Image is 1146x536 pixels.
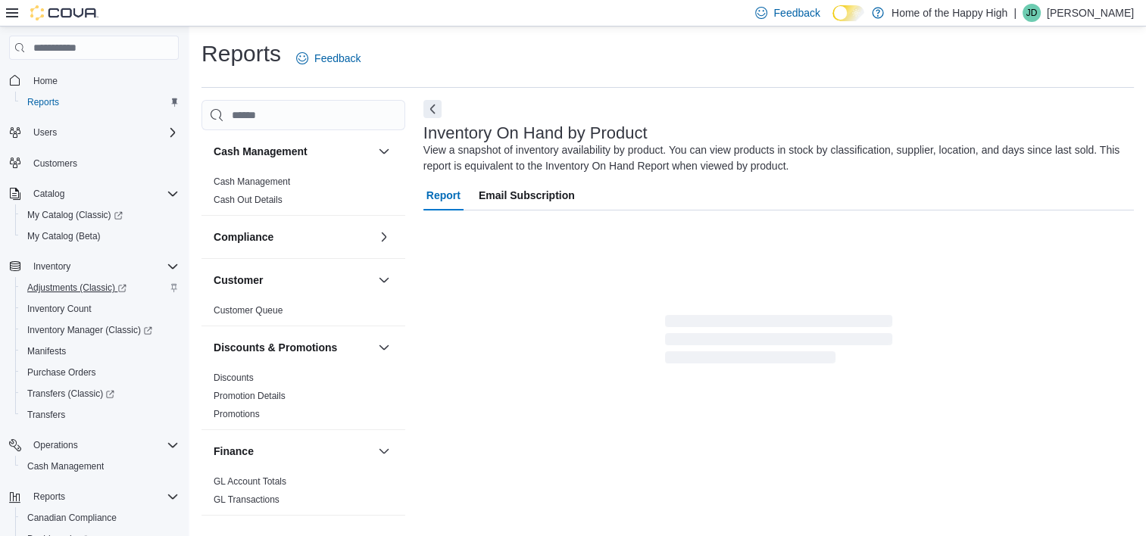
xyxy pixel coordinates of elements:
[1047,4,1134,22] p: [PERSON_NAME]
[214,494,279,506] span: GL Transactions
[214,409,260,419] a: Promotions
[33,157,77,170] span: Customers
[15,204,185,226] a: My Catalog (Classic)
[21,279,179,297] span: Adjustments (Classic)
[27,460,104,472] span: Cash Management
[201,369,405,429] div: Discounts & Promotions
[33,439,78,451] span: Operations
[3,256,185,277] button: Inventory
[27,282,126,294] span: Adjustments (Classic)
[214,176,290,187] a: Cash Management
[375,142,393,160] button: Cash Management
[214,372,254,384] span: Discounts
[1013,4,1016,22] p: |
[27,257,77,276] button: Inventory
[15,341,185,362] button: Manifests
[375,228,393,246] button: Compliance
[214,194,283,206] span: Cash Out Details
[3,152,185,174] button: Customers
[27,154,179,173] span: Customers
[27,345,66,357] span: Manifests
[33,188,64,200] span: Catalog
[15,92,185,113] button: Reports
[214,273,372,288] button: Customer
[27,185,179,203] span: Catalog
[21,342,179,360] span: Manifests
[27,436,179,454] span: Operations
[27,72,64,90] a: Home
[33,126,57,139] span: Users
[21,385,120,403] a: Transfers (Classic)
[27,96,59,108] span: Reports
[15,404,185,425] button: Transfers
[15,226,185,247] button: My Catalog (Beta)
[21,363,102,382] a: Purchase Orders
[21,300,179,318] span: Inventory Count
[832,21,833,22] span: Dark Mode
[15,362,185,383] button: Purchase Orders
[21,363,179,382] span: Purchase Orders
[21,206,179,224] span: My Catalog (Classic)
[290,43,367,73] a: Feedback
[21,342,72,360] a: Manifests
[423,124,648,142] h3: Inventory On Hand by Product
[21,206,129,224] a: My Catalog (Classic)
[21,509,123,527] a: Canadian Compliance
[214,475,286,488] span: GL Account Totals
[27,366,96,379] span: Purchase Orders
[201,173,405,215] div: Cash Management
[375,338,393,357] button: Discounts & Promotions
[214,444,254,459] h3: Finance
[479,180,575,210] span: Email Subscription
[15,298,185,319] button: Inventory Count
[214,340,372,355] button: Discounts & Promotions
[832,5,864,21] input: Dark Mode
[21,406,179,424] span: Transfers
[665,318,892,366] span: Loading
[15,277,185,298] a: Adjustments (Classic)
[214,340,337,355] h3: Discounts & Promotions
[27,409,65,421] span: Transfers
[314,51,361,66] span: Feedback
[21,227,107,245] a: My Catalog (Beta)
[214,195,283,205] a: Cash Out Details
[214,305,283,316] a: Customer Queue
[201,472,405,515] div: Finance
[423,142,1126,174] div: View a snapshot of inventory availability by product. You can view products in stock by classific...
[1026,4,1038,22] span: JD
[214,408,260,420] span: Promotions
[21,457,110,475] a: Cash Management
[21,406,71,424] a: Transfers
[15,383,185,404] a: Transfers (Classic)
[426,180,461,210] span: Report
[214,390,286,402] span: Promotion Details
[27,209,123,221] span: My Catalog (Classic)
[214,444,372,459] button: Finance
[3,122,185,143] button: Users
[214,372,254,383] a: Discounts
[33,75,58,87] span: Home
[33,491,65,503] span: Reports
[15,507,185,528] button: Canadian Compliance
[214,176,290,188] span: Cash Management
[27,488,71,506] button: Reports
[21,279,133,297] a: Adjustments (Classic)
[214,476,286,487] a: GL Account Totals
[3,69,185,91] button: Home
[27,123,179,142] span: Users
[892,4,1007,22] p: Home of the Happy High
[27,303,92,315] span: Inventory Count
[214,229,273,245] h3: Compliance
[3,486,185,507] button: Reports
[214,494,279,505] a: GL Transactions
[27,488,179,506] span: Reports
[21,321,179,339] span: Inventory Manager (Classic)
[214,144,308,159] h3: Cash Management
[27,154,83,173] a: Customers
[21,227,179,245] span: My Catalog (Beta)
[15,456,185,477] button: Cash Management
[21,300,98,318] a: Inventory Count
[21,321,158,339] a: Inventory Manager (Classic)
[21,509,179,527] span: Canadian Compliance
[27,436,84,454] button: Operations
